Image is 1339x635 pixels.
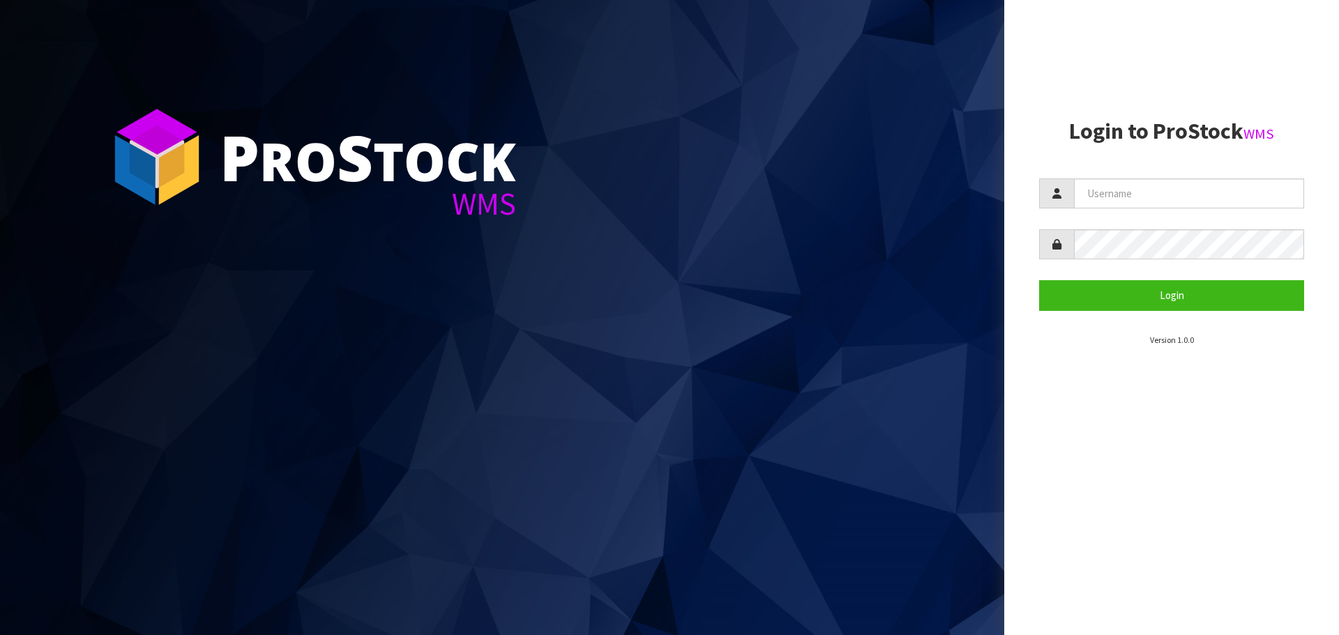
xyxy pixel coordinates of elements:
[1039,119,1304,144] h2: Login to ProStock
[1243,125,1274,143] small: WMS
[105,105,209,209] img: ProStock Cube
[337,114,373,199] span: S
[1039,280,1304,310] button: Login
[220,114,259,199] span: P
[1074,178,1304,208] input: Username
[220,188,516,220] div: WMS
[1150,335,1194,345] small: Version 1.0.0
[220,125,516,188] div: ro tock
